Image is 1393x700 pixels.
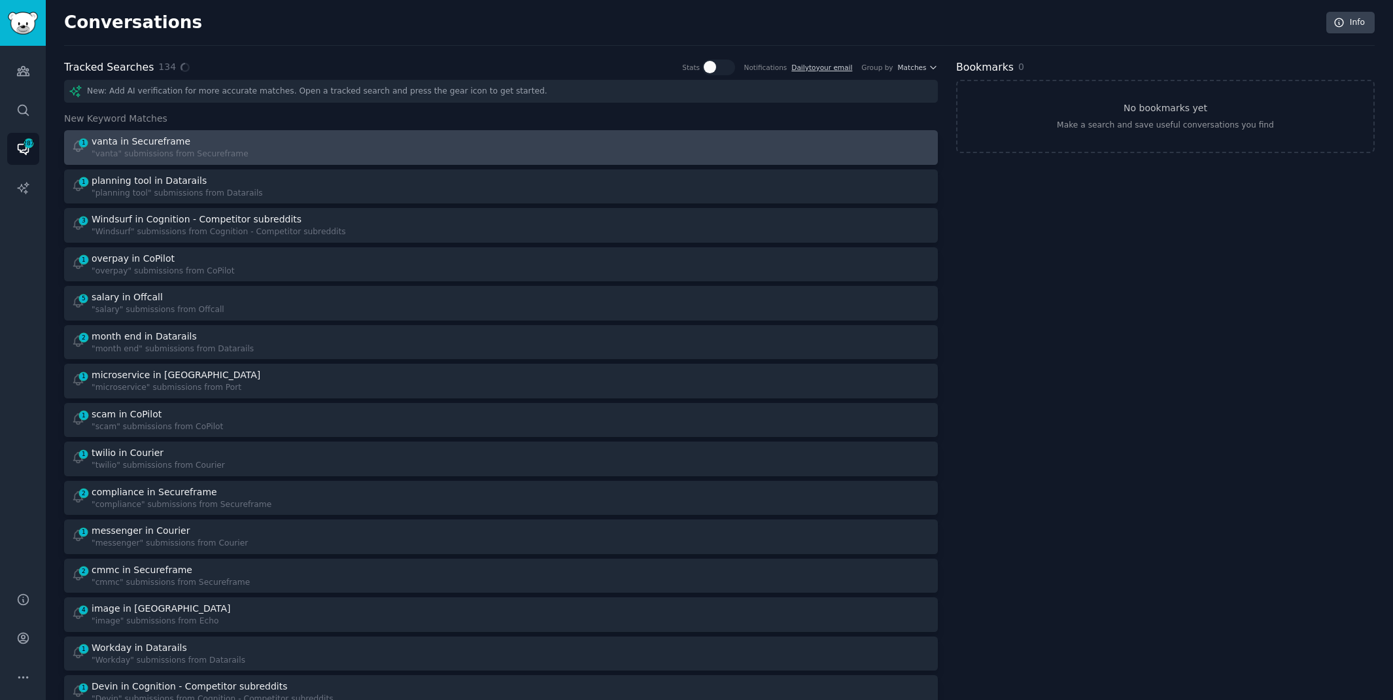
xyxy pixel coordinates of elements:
div: compliance in Secureframe [92,485,217,499]
div: "Windsurf" submissions from Cognition - Competitor subreddits [92,226,346,238]
div: Stats [682,63,700,72]
a: 2month end in Datarails"month end" submissions from Datarails [64,325,938,360]
span: 2 [78,489,90,498]
span: 1 [78,138,90,147]
div: New: Add AI verification for more accurate matches. Open a tracked search and press the gear icon... [64,80,938,103]
div: twilio in Courier [92,446,163,460]
span: 5 [78,294,90,303]
div: planning tool in Datarails [92,174,207,188]
a: 287 [7,133,39,165]
h2: Bookmarks [956,60,1014,76]
div: "twilio" submissions from Courier [92,460,225,472]
a: 2compliance in Secureframe"compliance" submissions from Secureframe [64,481,938,516]
span: 1 [78,255,90,264]
div: vanta in Secureframe [92,135,190,149]
a: 1messenger in Courier"messenger" submissions from Courier [64,519,938,554]
div: "cmmc" submissions from Secureframe [92,577,250,589]
div: cmmc in Secureframe [92,563,192,577]
div: image in [GEOGRAPHIC_DATA] [92,602,230,616]
div: "image" submissions from Echo [92,616,233,627]
img: GummySearch logo [8,12,38,35]
div: "month end" submissions from Datarails [92,343,254,355]
div: "messenger" submissions from Courier [92,538,248,550]
a: 1planning tool in Datarails"planning tool" submissions from Datarails [64,169,938,204]
span: 287 [23,139,35,148]
div: "microservice" submissions from Port [92,382,263,394]
div: "salary" submissions from Offcall [92,304,224,316]
div: "scam" submissions from CoPilot [92,421,223,433]
span: Matches [898,63,927,72]
a: 1twilio in Courier"twilio" submissions from Courier [64,442,938,476]
span: 1 [78,683,90,692]
button: Matches [898,63,938,72]
span: 1 [78,449,90,459]
a: 1overpay in CoPilot"overpay" submissions from CoPilot [64,247,938,282]
a: No bookmarks yetMake a search and save useful conversations you find [956,80,1375,153]
a: 5salary in Offcall"salary" submissions from Offcall [64,286,938,321]
div: "overpay" submissions from CoPilot [92,266,235,277]
div: Notifications [744,63,787,72]
div: "planning tool" submissions from Datarails [92,188,263,200]
div: "vanta" submissions from Secureframe [92,149,249,160]
a: 3Windsurf in Cognition - Competitor subreddits"Windsurf" submissions from Cognition - Competitor ... [64,208,938,243]
h2: Conversations [64,12,202,33]
a: Info [1326,12,1375,34]
span: 1 [78,411,90,420]
div: overpay in CoPilot [92,252,175,266]
span: 1 [78,372,90,381]
div: messenger in Courier [92,524,190,538]
div: "compliance" submissions from Secureframe [92,499,271,511]
div: Make a search and save useful conversations you find [1057,120,1274,131]
span: 4 [78,605,90,614]
span: 2 [78,333,90,342]
h2: Tracked Searches [64,60,154,76]
div: microservice in [GEOGRAPHIC_DATA] [92,368,260,382]
span: 3 [78,216,90,225]
a: 1microservice in [GEOGRAPHIC_DATA]"microservice" submissions from Port [64,364,938,398]
div: "Workday" submissions from Datarails [92,655,245,667]
div: Group by [861,63,893,72]
span: 134 [158,60,176,74]
a: 4image in [GEOGRAPHIC_DATA]"image" submissions from Echo [64,597,938,632]
a: 1Workday in Datarails"Workday" submissions from Datarails [64,637,938,671]
div: salary in Offcall [92,290,163,304]
h3: No bookmarks yet [1124,101,1207,115]
a: 1scam in CoPilot"scam" submissions from CoPilot [64,403,938,438]
span: 1 [78,644,90,654]
div: month end in Datarails [92,330,197,343]
span: New Keyword Matches [64,112,167,126]
a: 2cmmc in Secureframe"cmmc" submissions from Secureframe [64,559,938,593]
a: 1vanta in Secureframe"vanta" submissions from Secureframe [64,130,938,165]
span: 1 [78,177,90,186]
span: 1 [78,527,90,536]
div: scam in CoPilot [92,408,162,421]
div: Workday in Datarails [92,641,187,655]
span: 0 [1018,61,1024,72]
a: Dailytoyour email [791,63,852,71]
div: Devin in Cognition - Competitor subreddits [92,680,288,693]
span: 2 [78,567,90,576]
div: Windsurf in Cognition - Competitor subreddits [92,213,301,226]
